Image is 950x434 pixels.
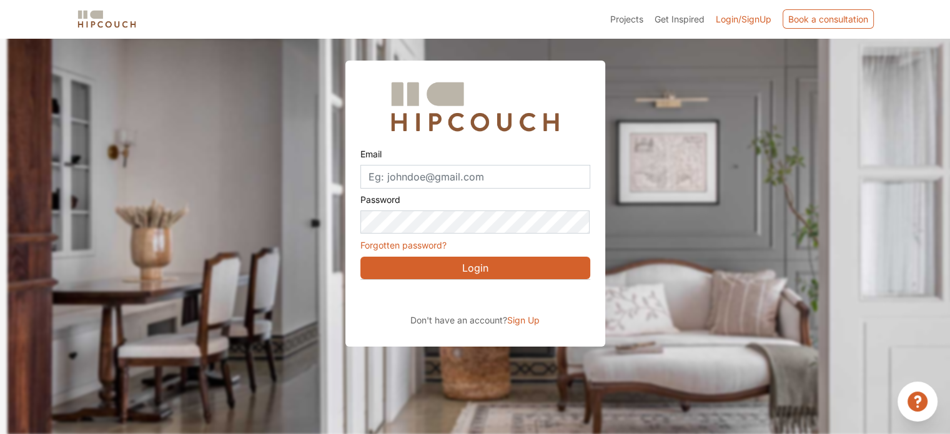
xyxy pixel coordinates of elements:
span: Sign Up [507,315,540,325]
button: Login [360,257,590,279]
span: Get Inspired [655,14,705,24]
label: Email [360,143,382,165]
label: Password [360,189,400,210]
a: Forgotten password? [360,240,447,250]
div: Book a consultation [783,9,874,29]
img: logo-horizontal.svg [76,8,138,30]
input: Eg: johndoe@gmail.com [360,165,590,189]
iframe: Sign in with Google Button [354,284,595,311]
span: Login/SignUp [716,14,771,24]
img: Hipcouch Logo [385,76,565,138]
span: logo-horizontal.svg [76,5,138,33]
span: Don't have an account? [410,315,507,325]
span: Projects [610,14,643,24]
